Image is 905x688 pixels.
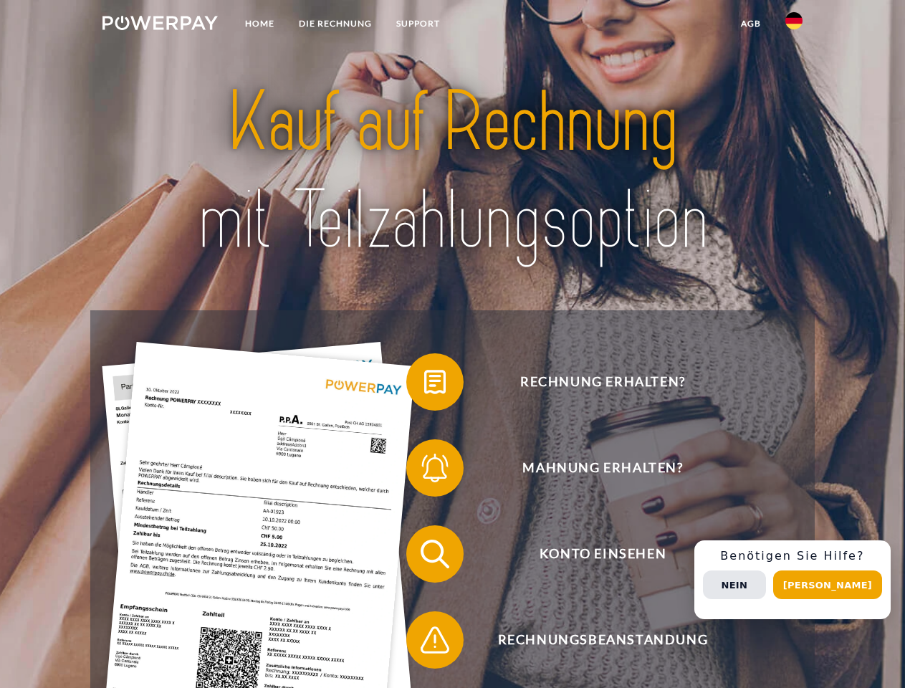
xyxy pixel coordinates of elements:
button: Mahnung erhalten? [406,439,779,497]
img: logo-powerpay-white.svg [102,16,218,30]
a: Home [233,11,287,37]
img: de [785,12,803,29]
button: Nein [703,570,766,599]
button: Konto einsehen [406,525,779,583]
span: Konto einsehen [427,525,778,583]
img: qb_warning.svg [417,622,453,658]
span: Mahnung erhalten? [427,439,778,497]
img: qb_bill.svg [417,364,453,400]
a: DIE RECHNUNG [287,11,384,37]
div: Schnellhilfe [694,540,891,619]
img: qb_search.svg [417,536,453,572]
button: Rechnung erhalten? [406,353,779,411]
button: Rechnungsbeanstandung [406,611,779,669]
span: Rechnungsbeanstandung [427,611,778,669]
span: Rechnung erhalten? [427,353,778,411]
a: agb [729,11,773,37]
button: [PERSON_NAME] [773,570,882,599]
img: qb_bell.svg [417,450,453,486]
img: title-powerpay_de.svg [137,69,768,274]
a: SUPPORT [384,11,452,37]
h3: Benötigen Sie Hilfe? [703,549,882,563]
